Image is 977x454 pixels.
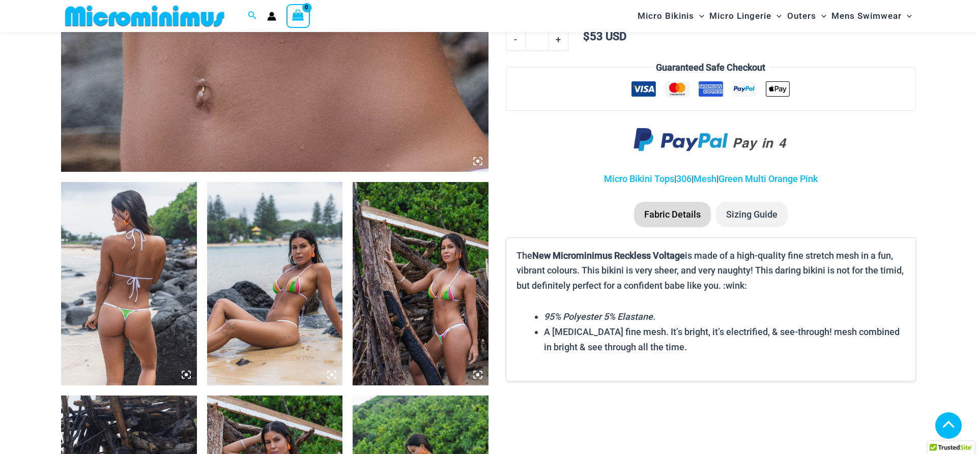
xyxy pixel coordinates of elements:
a: - [506,29,525,50]
p: | | | [506,171,916,187]
legend: Guaranteed Safe Checkout [652,60,769,75]
span: Micro Lingerie [709,3,771,29]
a: Micro LingerieMenu ToggleMenu Toggle [707,3,784,29]
a: + [549,29,568,50]
b: New Microminimus Reckless Voltage [532,250,685,261]
a: Search icon link [248,10,257,22]
span: Menu Toggle [816,3,826,29]
span: Menu Toggle [771,3,782,29]
a: Pink [800,173,818,184]
span: Outers [787,3,816,29]
span: Mens Swimwear [831,3,902,29]
img: Reckless Mesh High Voltage 306 Tri Top 466 Thong [61,182,197,385]
p: The is made of a high-quality fine stretch mesh in a fun, vibrant colours. This bikini is very sh... [516,248,905,293]
li: A [MEDICAL_DATA] fine mesh. It’s bright, it’s electrified, & see-through! mesh combined in bright... [544,324,905,354]
a: Green [719,173,743,184]
span: Menu Toggle [694,3,704,29]
a: OutersMenu ToggleMenu Toggle [785,3,829,29]
li: Sizing Guide [716,202,788,227]
a: Account icon link [267,12,276,21]
span: Menu Toggle [902,3,912,29]
a: Orange [768,173,798,184]
img: MM SHOP LOGO FLAT [61,5,228,27]
a: Mesh [694,173,716,184]
img: Reckless Mesh High Voltage 306 Tri Top 466 Thong [207,182,343,385]
a: Multi [745,173,766,184]
span: $ [583,30,590,43]
span: Micro Bikinis [638,3,694,29]
a: Micro BikinisMenu ToggleMenu Toggle [635,3,707,29]
a: 306 [676,173,692,184]
input: Product quantity [525,29,549,50]
li: Fabric Details [634,202,711,227]
bdi: 53 USD [583,30,626,43]
a: View Shopping Cart, empty [286,4,310,27]
nav: Site Navigation [634,2,916,31]
a: Micro Bikini Tops [604,173,674,184]
img: Reckless Mesh High Voltage 306 Tri Top 296 Cheeky [353,182,489,385]
em: 95% Polyester 5% Elastane. [544,311,655,322]
a: Mens SwimwearMenu ToggleMenu Toggle [829,3,914,29]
